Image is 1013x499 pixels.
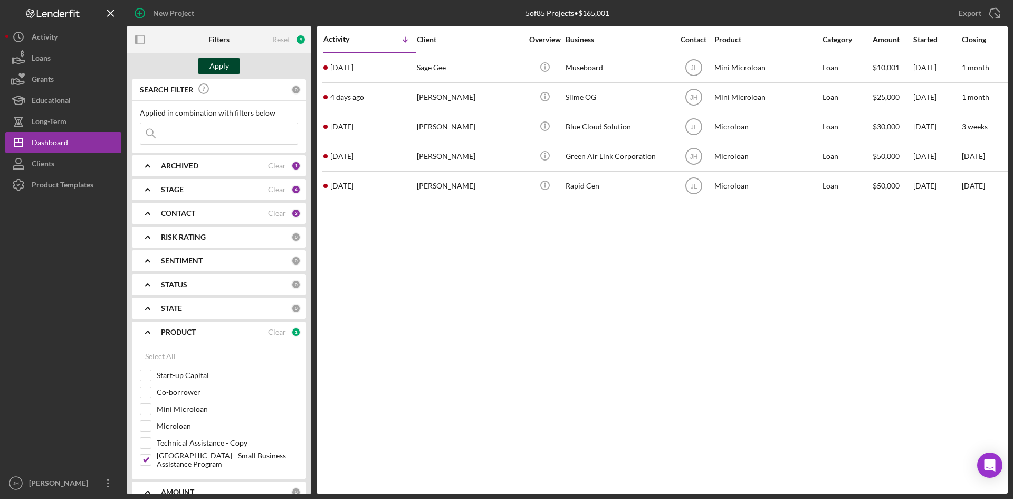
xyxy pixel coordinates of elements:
div: Product Templates [32,174,93,198]
div: [PERSON_NAME] [26,473,95,496]
button: Long-Term [5,111,121,132]
div: Loan [823,113,872,141]
div: [PERSON_NAME] [417,172,522,200]
div: Rapid Cen [566,172,671,200]
div: Clear [268,162,286,170]
div: 4 [291,185,301,194]
div: Clear [268,209,286,218]
div: Product [714,35,820,44]
div: $10,001 [873,54,912,82]
div: Reset [272,35,290,44]
button: Grants [5,69,121,90]
div: 0 [291,280,301,289]
div: 1 [291,161,301,171]
time: 2025-01-17 23:53 [330,182,353,190]
b: Filters [208,35,230,44]
b: SENTIMENT [161,257,203,265]
div: $50,000 [873,172,912,200]
div: 0 [291,256,301,266]
text: JH [690,94,697,101]
div: Clear [268,185,286,194]
div: Open Intercom Messenger [977,453,1002,478]
b: CONTACT [161,209,195,218]
div: [PERSON_NAME] [417,143,522,171]
div: Export [959,3,981,24]
div: $50,000 [873,143,912,171]
div: Started [913,35,961,44]
div: [DATE] [913,54,961,82]
div: Mini Microloan [714,54,820,82]
div: Client [417,35,522,44]
div: Microloan [714,143,820,171]
div: 9 [295,34,306,45]
b: ARCHIVED [161,162,198,170]
time: 1 month [962,92,989,101]
button: JH[PERSON_NAME] [5,473,121,494]
div: Applied in combination with filters below [140,109,298,117]
div: Activity [32,26,58,50]
div: Museboard [566,54,671,82]
div: $30,000 [873,113,912,141]
text: JL [690,183,697,190]
div: Grants [32,69,54,92]
time: 2025-08-26 00:28 [330,93,364,101]
div: Category [823,35,872,44]
button: Clients [5,153,121,174]
div: 0 [291,304,301,313]
div: Loans [32,48,51,71]
div: 0 [291,85,301,95]
div: Slime OG [566,83,671,111]
div: Clear [268,328,286,336]
div: [PERSON_NAME] [417,113,522,141]
time: 2025-08-04 04:09 [330,123,353,131]
div: Microloan [714,172,820,200]
div: [DATE] [913,172,961,200]
button: Activity [5,26,121,48]
button: Product Templates [5,174,121,195]
text: JL [690,124,697,131]
div: $25,000 [873,83,912,111]
div: 0 [291,232,301,242]
label: Co-borrower [157,387,298,398]
time: 2025-08-27 18:11 [330,63,353,72]
a: Dashboard [5,132,121,153]
label: Mini Microloan [157,404,298,415]
div: [PERSON_NAME] [417,83,522,111]
div: Green Air Link Corporation [566,143,671,171]
time: [DATE] [962,152,985,161]
button: Loans [5,48,121,69]
div: Contact [674,35,713,44]
time: 1 month [962,63,989,72]
div: Mini Microloan [714,83,820,111]
label: [GEOGRAPHIC_DATA] - Small Business Assistance Program [157,455,298,465]
div: Dashboard [32,132,68,156]
div: Overview [525,35,565,44]
label: Technical Assistance - Copy [157,438,298,448]
div: [DATE] [913,83,961,111]
div: 1 [291,327,301,337]
b: SEARCH FILTER [140,86,193,94]
div: Microloan [714,113,820,141]
time: [DATE] [962,181,985,190]
button: Educational [5,90,121,111]
text: JH [690,153,697,161]
div: New Project [153,3,194,24]
label: Microloan [157,421,298,431]
div: [DATE] [913,113,961,141]
button: Select All [140,346,181,367]
div: Loan [823,54,872,82]
div: 0 [291,487,301,497]
div: Loan [823,83,872,111]
time: 2025-06-23 18:28 [330,152,353,161]
b: RISK RATING [161,233,206,241]
b: PRODUCT [161,328,196,336]
div: Loan [823,172,872,200]
button: Apply [198,58,240,74]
